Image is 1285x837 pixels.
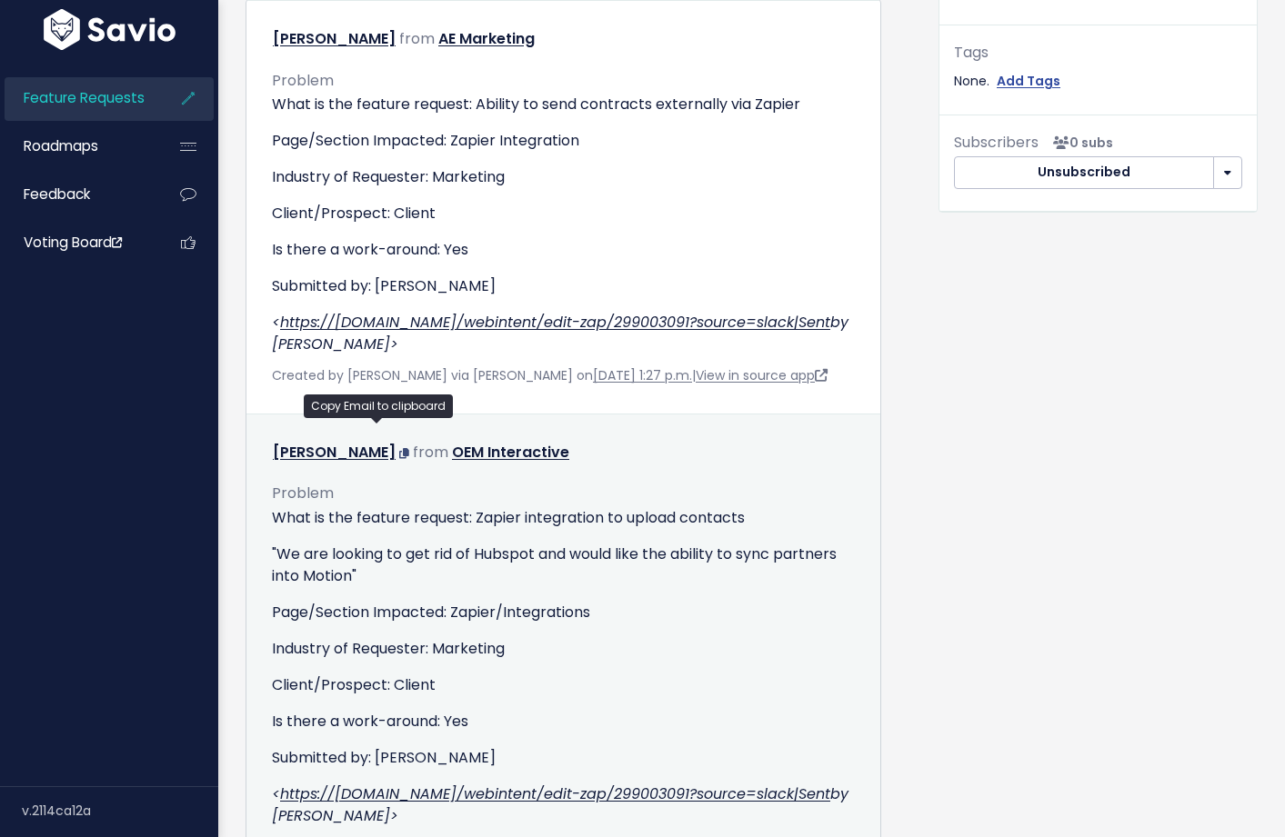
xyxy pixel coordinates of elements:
[39,9,180,50] img: logo-white.9d6f32f41409.svg
[272,638,855,660] p: Industry of Requester: Marketing
[304,394,453,418] div: Copy Email to clipboard
[272,483,334,503] span: Problem
[997,70,1060,93] a: Add Tags
[272,130,855,152] p: Page/Section Impacted: Zapier Integration
[272,366,828,384] span: Created by [PERSON_NAME] via [PERSON_NAME] on |
[399,28,435,49] span: from
[272,543,855,587] p: "We are looking to get rid of Hubspot and would like the ability to sync partners into Motion"
[593,366,692,384] a: [DATE] 1:27 p.m.
[22,787,218,834] div: v.2114ca12a
[413,442,448,463] span: from
[954,70,1242,93] div: None.
[272,94,855,115] p: What is the feature request: Ability to send contracts externally via Zapier
[272,674,855,696] p: Client/Prospect: Client
[438,28,535,49] a: AE Marketing
[5,125,151,167] a: Roadmaps
[5,77,151,119] a: Feature Requests
[24,233,122,252] span: Voting Board
[272,747,855,769] p: Submitted by: [PERSON_NAME]
[273,442,396,463] a: [PERSON_NAME]
[954,132,1039,153] span: Subscribers
[696,366,828,384] a: View in source app
[272,203,855,224] p: Client/Prospect: Client
[272,783,848,826] em: < by [PERSON_NAME]>
[272,711,855,732] p: Is there a work-around: Yes
[272,166,855,188] p: Industry of Requester: Marketing
[452,442,569,463] a: OEM Interactive
[5,174,151,215] a: Feedback
[954,156,1214,189] button: Unsubscribed
[954,40,1242,66] div: Tags
[280,312,830,333] a: https://[DOMAIN_NAME]/webintent/edit-zap/299003091?source=slack|Sent
[24,88,145,107] span: Feature Requests
[273,28,396,49] a: [PERSON_NAME]
[272,602,855,623] p: Page/Section Impacted: Zapier/Integrations
[5,222,151,264] a: Voting Board
[272,239,855,261] p: Is there a work-around: Yes
[24,136,98,155] span: Roadmaps
[272,275,855,297] p: Submitted by: [PERSON_NAME]
[272,70,334,91] span: Problem
[272,312,848,354] em: < by [PERSON_NAME]>
[280,783,830,804] a: https://[DOMAIN_NAME]/webintent/edit-zap/299003091?source=slack|Sent
[1046,134,1113,152] span: <p><strong>Subscribers</strong><br><br> No subscribers yet<br> </p>
[24,184,90,204] span: Feedback
[272,507,855,529] p: What is the feature request: Zapier integration to upload contacts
